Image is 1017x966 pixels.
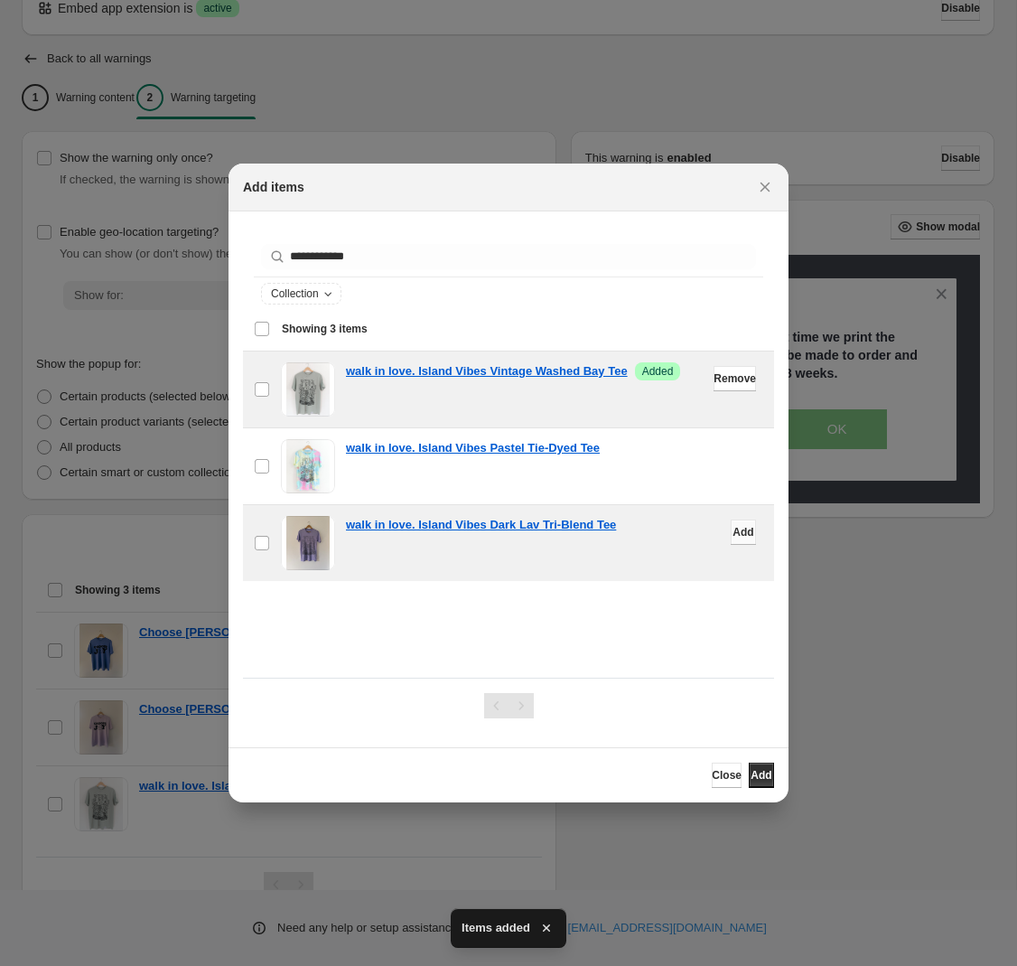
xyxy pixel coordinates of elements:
[752,174,778,200] button: Close
[712,768,742,783] span: Close
[346,439,600,457] a: walk in love. Island Vibes Pastel Tie-Dyed Tee
[243,178,304,196] h2: Add items
[462,919,530,937] span: Items added
[484,693,534,718] nav: Pagination
[751,768,771,783] span: Add
[714,371,756,386] span: Remove
[262,284,341,304] button: Collection
[731,520,756,545] button: Add
[642,364,674,379] span: Added
[271,286,319,301] span: Collection
[282,322,368,336] span: Showing 3 items
[749,763,774,788] button: Add
[346,516,616,534] a: walk in love. Island Vibes Dark Lav Tri-Blend Tee
[732,525,753,539] span: Add
[712,763,742,788] button: Close
[346,362,628,380] a: walk in love. Island Vibes Vintage Washed Bay Tee
[714,366,756,391] button: Remove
